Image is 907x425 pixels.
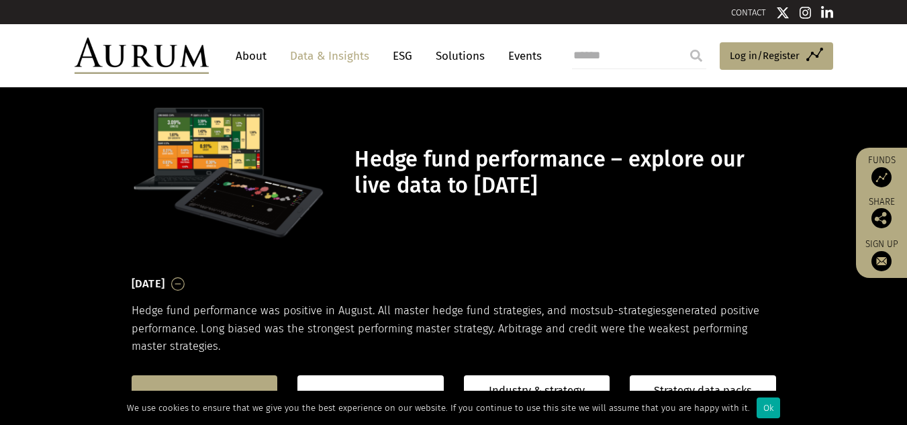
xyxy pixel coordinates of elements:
h1: Hedge fund performance – explore our live data to [DATE] [354,146,772,199]
h3: [DATE] [132,274,165,294]
span: Log in/Register [730,48,800,64]
a: CONTACT [731,7,766,17]
img: Aurum [75,38,209,74]
a: Funds [863,154,900,187]
img: Access Funds [871,167,892,187]
img: Share this post [871,208,892,228]
img: Sign up to our newsletter [871,251,892,271]
img: Instagram icon [800,6,812,19]
a: Events [502,44,542,68]
a: Sign up [863,238,900,271]
a: Log in/Register [720,42,833,70]
a: Solutions [429,44,491,68]
span: sub-strategies [595,304,667,317]
a: About [229,44,273,68]
a: Strategy data packs and performance [630,375,776,424]
img: Twitter icon [776,6,790,19]
a: ESG [386,44,419,68]
a: Data & Insights [283,44,376,68]
a: Industry & strategy deep dives [464,375,610,424]
div: Share [863,197,900,228]
img: Linkedin icon [821,6,833,19]
div: Ok [757,397,780,418]
p: Hedge fund performance was positive in August. All master hedge fund strategies, and most generat... [132,302,776,355]
input: Submit [683,42,710,69]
